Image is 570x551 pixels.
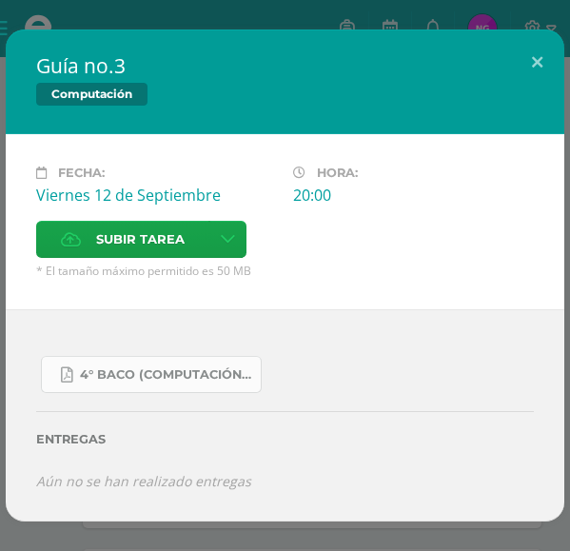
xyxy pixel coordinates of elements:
[36,83,147,106] span: Computación
[36,263,534,279] span: * El tamaño máximo permitido es 50 MB
[293,185,364,206] div: 20:00
[41,356,262,393] a: 4° Baco (Computación).pdf
[80,367,251,383] span: 4° Baco (Computación).pdf
[317,166,358,180] span: Hora:
[36,52,534,79] h2: Guía no.3
[510,30,564,94] button: Close (Esc)
[96,222,185,257] span: Subir tarea
[36,432,534,446] label: Entregas
[36,472,251,490] i: Aún no se han realizado entregas
[58,166,105,180] span: Fecha:
[36,185,278,206] div: Viernes 12 de Septiembre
